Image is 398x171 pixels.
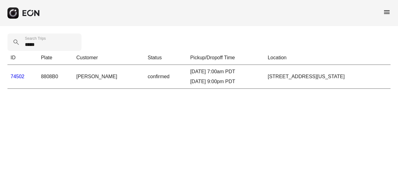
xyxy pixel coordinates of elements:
[145,51,187,65] th: Status
[265,51,391,65] th: Location
[187,51,265,65] th: Pickup/Dropoff Time
[383,8,391,16] span: menu
[73,65,145,89] td: [PERSON_NAME]
[38,65,73,89] td: 8808B0
[7,51,38,65] th: ID
[145,65,187,89] td: confirmed
[265,65,391,89] td: [STREET_ADDRESS][US_STATE]
[25,36,46,41] label: Search Trips
[38,51,73,65] th: Plate
[11,74,25,79] a: 74502
[190,78,261,85] div: [DATE] 9:00pm PDT
[73,51,145,65] th: Customer
[190,68,261,75] div: [DATE] 7:00am PDT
